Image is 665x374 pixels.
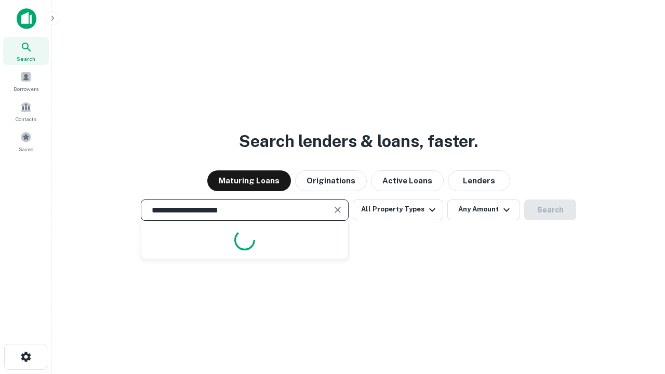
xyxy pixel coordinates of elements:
[3,97,49,125] a: Contacts
[613,291,665,341] iframe: Chat Widget
[330,203,345,217] button: Clear
[353,199,443,220] button: All Property Types
[239,129,478,154] h3: Search lenders & loans, faster.
[3,37,49,65] a: Search
[14,85,38,93] span: Borrowers
[207,170,291,191] button: Maturing Loans
[448,170,510,191] button: Lenders
[17,8,36,29] img: capitalize-icon.png
[19,145,34,153] span: Saved
[3,67,49,95] a: Borrowers
[295,170,367,191] button: Originations
[16,115,36,123] span: Contacts
[447,199,520,220] button: Any Amount
[17,55,35,63] span: Search
[3,127,49,155] a: Saved
[371,170,444,191] button: Active Loans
